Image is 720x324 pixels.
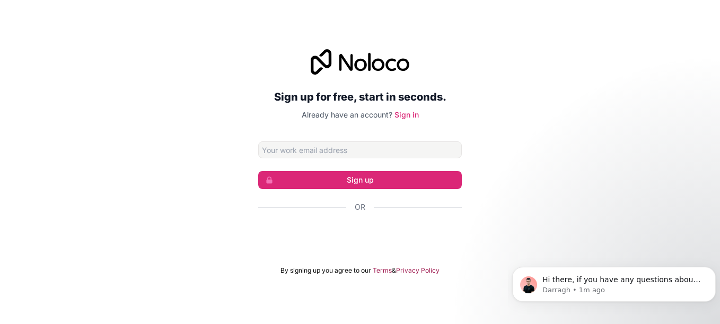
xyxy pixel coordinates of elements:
[302,110,392,119] span: Already have an account?
[253,224,467,247] iframe: Sign in with Google Button
[258,141,462,158] input: Email address
[258,87,462,106] h2: Sign up for free, start in seconds.
[373,266,392,275] a: Terms
[355,202,365,212] span: Or
[394,110,419,119] a: Sign in
[508,245,720,319] iframe: Intercom notifications message
[392,266,396,275] span: &
[280,266,371,275] span: By signing up you agree to our
[396,266,440,275] a: Privacy Policy
[258,171,462,189] button: Sign up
